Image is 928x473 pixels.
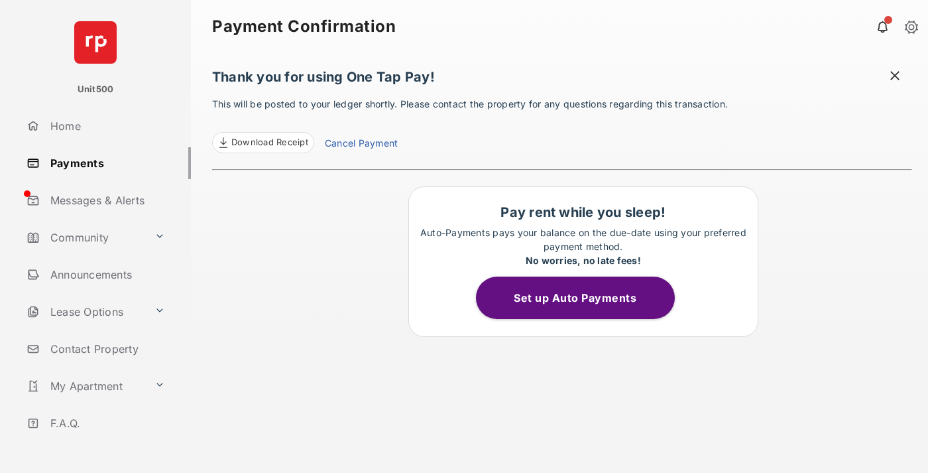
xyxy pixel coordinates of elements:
a: Contact Property [21,333,191,365]
span: Download Receipt [231,136,308,149]
div: No worries, no late fees! [416,253,751,267]
a: F.A.Q. [21,407,191,439]
a: Messages & Alerts [21,184,191,216]
a: Cancel Payment [325,136,398,153]
p: Auto-Payments pays your balance on the due-date using your preferred payment method. [416,226,751,267]
a: Home [21,110,191,142]
img: svg+xml;base64,PHN2ZyB4bWxucz0iaHR0cDovL3d3dy53My5vcmcvMjAwMC9zdmciIHdpZHRoPSI2NCIgaGVpZ2h0PSI2NC... [74,21,117,64]
h1: Thank you for using One Tap Pay! [212,69,912,92]
a: Set up Auto Payments [476,291,691,304]
p: Unit500 [78,83,114,96]
a: My Apartment [21,370,149,402]
a: Community [21,222,149,253]
a: Announcements [21,259,191,291]
a: Lease Options [21,296,149,328]
h1: Pay rent while you sleep! [416,204,751,220]
button: Set up Auto Payments [476,277,675,319]
strong: Payment Confirmation [212,19,396,34]
a: Download Receipt [212,132,314,153]
a: Payments [21,147,191,179]
p: This will be posted to your ledger shortly. Please contact the property for any questions regardi... [212,97,912,153]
